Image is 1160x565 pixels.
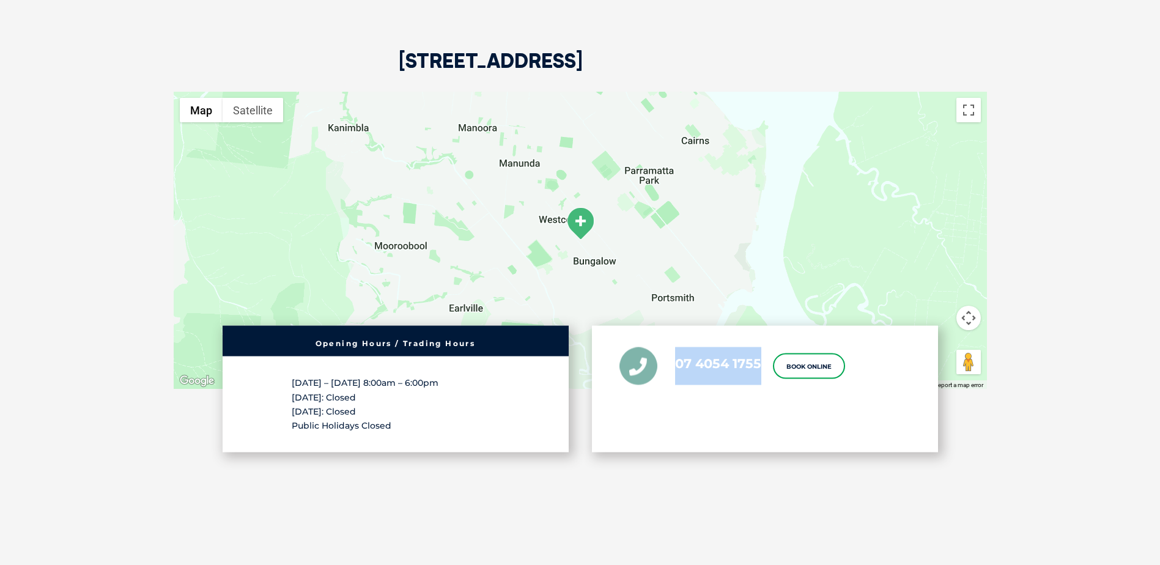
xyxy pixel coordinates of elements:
a: Book Online [773,353,845,379]
button: Show street map [180,98,223,122]
h6: Opening Hours / Trading Hours [229,340,563,347]
a: 07 4054 1755 [675,356,761,372]
button: Show satellite imagery [223,98,283,122]
p: [DATE] – [DATE] 8:00am – 6:00pm [DATE]: Closed [DATE]: Closed Public Holidays Closed [292,376,500,433]
h2: [STREET_ADDRESS] [399,51,583,92]
button: Toggle fullscreen view [956,98,981,122]
button: Map camera controls [956,306,981,330]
